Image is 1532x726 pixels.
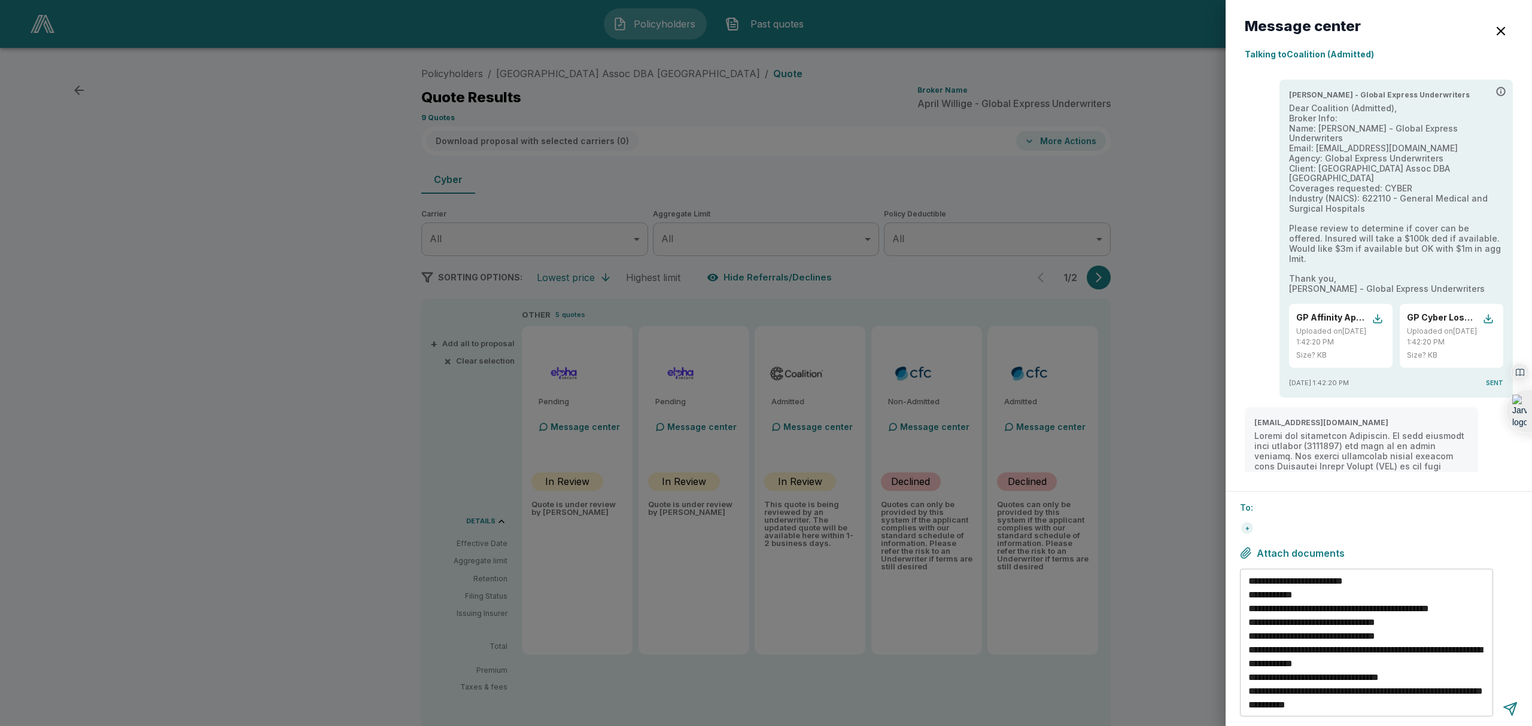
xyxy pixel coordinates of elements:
span: [EMAIL_ADDRESS][DOMAIN_NAME] [1254,417,1388,429]
p: Uploaded on [DATE] 1:42:20 PM [1407,326,1496,347]
p: GP Affinity App.pdf [1296,311,1365,324]
p: GP Cyber Loss Runs.pdf [1407,311,1476,324]
span: Attach documents [1257,547,1345,559]
div: + [1241,522,1253,534]
p: Uploaded on [DATE] 1:42:20 PM [1296,326,1385,347]
p: Talking to Coalition (Admitted) [1245,48,1513,60]
div: + [1240,521,1254,535]
p: Size ? KB [1407,350,1437,361]
p: To: [1240,501,1518,514]
h6: Message center [1245,19,1361,33]
span: [PERSON_NAME] - Global Express Underwriters [1289,89,1470,101]
span: Sent [1486,378,1503,388]
p: Dear Coalition (Admitted), Broker Info: Name: [PERSON_NAME] - Global Express Underwriters Email: ... [1289,103,1503,294]
span: [DATE] 1:42:20 PM [1289,377,1349,388]
p: Size ? KB [1296,350,1327,361]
